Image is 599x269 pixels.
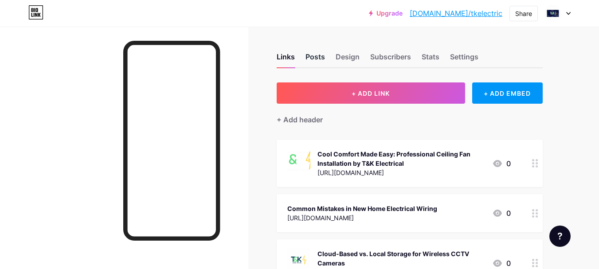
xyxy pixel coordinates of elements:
[410,8,502,19] a: [DOMAIN_NAME]/tkelectric
[277,51,295,67] div: Links
[317,168,485,177] div: [URL][DOMAIN_NAME]
[287,204,437,213] div: Common Mistakes in New Home Electrical Wiring
[450,51,478,67] div: Settings
[370,51,411,67] div: Subscribers
[287,213,437,222] div: [URL][DOMAIN_NAME]
[317,149,485,168] div: Cool Comfort Made Easy: Professional Ceiling Fan Installation by T&K Electrical
[277,82,465,104] button: + ADD LINK
[515,9,532,18] div: Share
[352,90,390,97] span: + ADD LINK
[422,51,439,67] div: Stats
[492,258,511,269] div: 0
[492,208,511,218] div: 0
[544,5,561,22] img: tkelectric
[492,158,511,169] div: 0
[336,51,360,67] div: Design
[317,249,485,268] div: Cloud-Based vs. Local Storage for Wireless CCTV Cameras
[369,10,403,17] a: Upgrade
[305,51,325,67] div: Posts
[277,114,323,125] div: + Add header
[472,82,543,104] div: + ADD EMBED
[287,148,310,172] img: Cool Comfort Made Easy: Professional Ceiling Fan Installation by T&K Electrical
